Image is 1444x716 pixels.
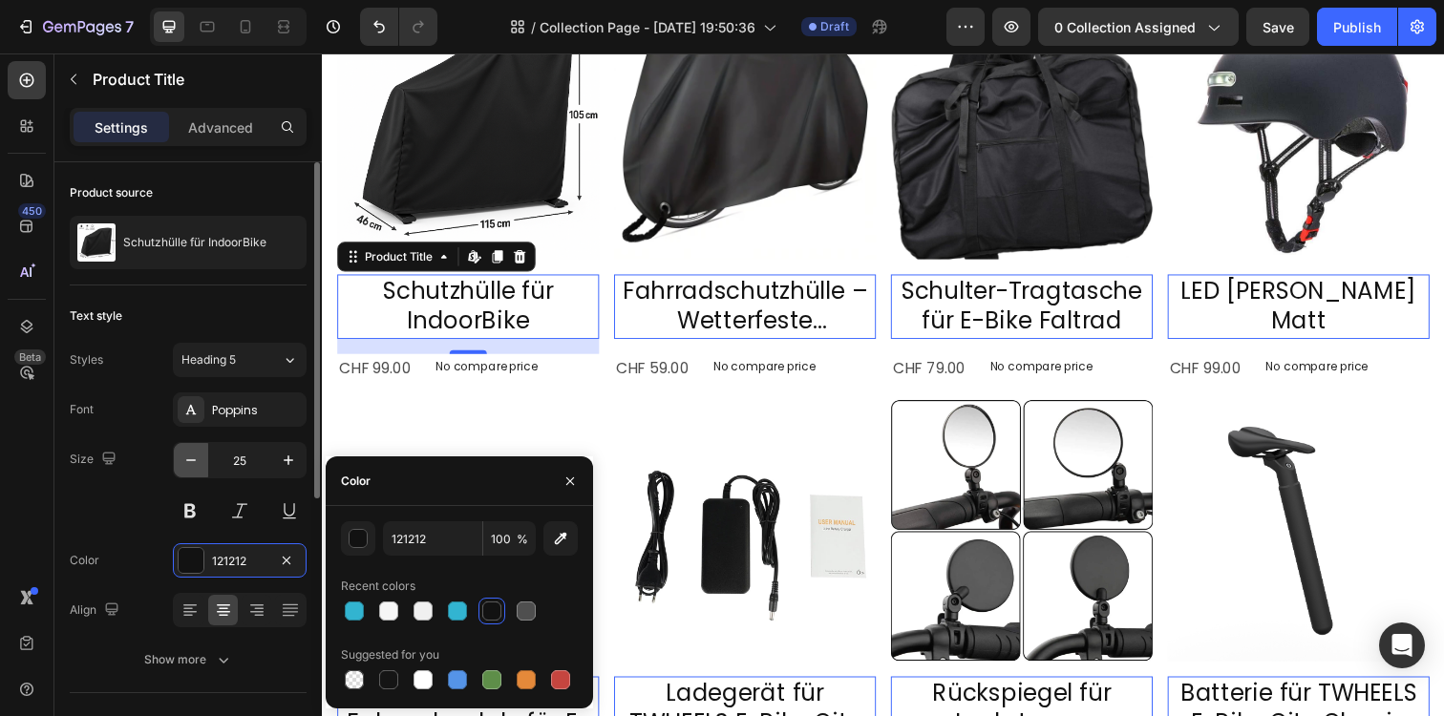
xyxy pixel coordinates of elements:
[18,203,46,219] div: 450
[93,68,299,91] p: Product Title
[1246,8,1309,46] button: Save
[581,306,659,338] div: CHF 79.00
[820,18,849,35] span: Draft
[581,225,848,291] h2: Schulter-Tragtasche für E-Bike Faltrad
[144,650,233,669] div: Show more
[298,306,376,338] div: CHF 59.00
[70,552,99,569] div: Color
[581,353,848,621] a: Rückspiegel für Lenkstange
[14,349,46,365] div: Beta
[298,353,565,621] img: Ladegerät für TWHEELS E - Bike City Faltrad - TWHEELS
[531,17,536,37] span: /
[70,184,153,201] div: Product source
[298,225,565,291] h2: Fahrradschutzhülle – Wetterfeste Abdeckung für Bikes
[212,553,267,570] div: 121212
[863,225,1131,291] h2: LED [PERSON_NAME] Matt
[212,402,302,419] div: Poppins
[70,351,103,369] div: Styles
[70,598,123,623] div: Align
[15,353,283,621] img: Klappbare Fahrradpedale für E - Bike Faltrad - TWHEELS
[116,314,220,326] p: No compare price
[399,314,503,326] p: No compare price
[322,53,1444,716] iframe: Design area
[581,353,848,621] img: Rückspiegel für Lenkstange - TWHEELS
[341,646,439,663] div: Suggested for you
[863,353,1131,621] img: Batterie für TWHEELS E - Bike City Classic - TWHEELS
[1054,17,1196,37] span: 0 collection assigned
[15,636,283,702] h2: Klappbare Fahrradpedale für E-Bike Faltrad
[1379,622,1425,668] div: Open Intercom Messenger
[341,578,415,595] div: Recent colors
[95,117,148,137] p: Settings
[517,531,528,548] span: %
[581,636,848,702] h2: Rückspiegel für Lenkstange
[173,343,307,377] button: Heading 5
[15,225,283,291] h2: Schutzhülle für IndoorBike
[1317,8,1397,46] button: Publish
[964,314,1068,326] p: No compare price
[341,473,371,490] div: Color
[682,314,786,326] p: No compare price
[863,353,1131,621] a: Batterie für TWHEELS E-Bike City Classic
[383,521,482,556] input: Eg: FFFFFF
[1333,17,1381,37] div: Publish
[70,642,307,677] button: Show more
[298,636,565,702] h2: Ladegerät für TWHEELS E-Bike City Faltrad
[123,236,266,249] p: Schutzhülle für IndoorBike
[125,15,134,38] p: 7
[15,306,93,338] div: CHF 99.00
[360,8,437,46] div: Undo/Redo
[8,8,142,46] button: 7
[181,351,236,369] span: Heading 5
[188,117,253,137] p: Advanced
[39,199,117,216] div: Product Title
[70,447,120,473] div: Size
[540,17,755,37] span: Collection Page - [DATE] 19:50:36
[77,223,116,262] img: product feature img
[70,401,94,418] div: Font
[70,307,122,325] div: Text style
[1038,8,1239,46] button: 0 collection assigned
[863,636,1131,702] h2: Batterie für TWHEELS E-Bike City Classic
[1263,19,1294,35] span: Save
[863,306,941,338] div: CHF 99.00
[15,353,283,621] a: Klappbare Fahrradpedale für E-Bike Faltrad
[298,353,565,621] a: Ladegerät für TWHEELS E-Bike City Faltrad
